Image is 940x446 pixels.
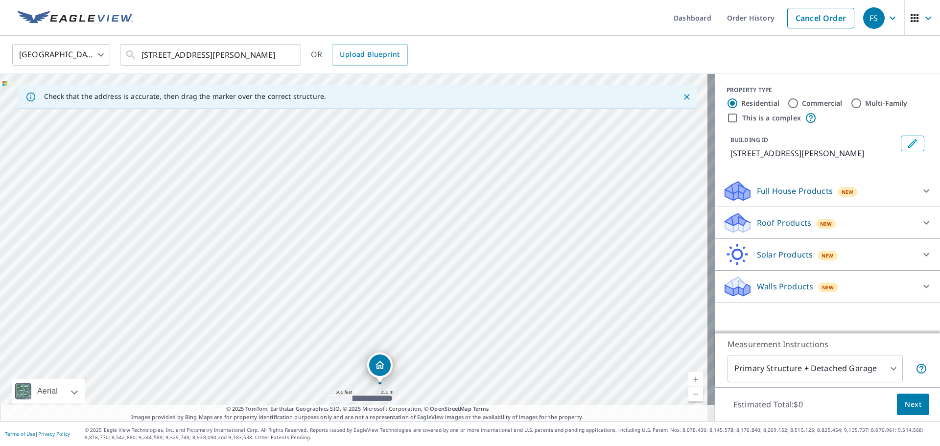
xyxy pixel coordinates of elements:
[18,11,133,25] img: EV Logo
[787,8,854,28] a: Cancel Order
[44,92,326,101] p: Check that the address is accurate, then drag the marker over the correct structure.
[728,355,903,382] div: Primary Structure + Detached Garage
[12,41,110,69] div: [GEOGRAPHIC_DATA]
[905,399,921,411] span: Next
[38,430,70,437] a: Privacy Policy
[757,185,833,197] p: Full House Products
[332,44,407,66] a: Upload Blueprint
[726,394,811,415] p: Estimated Total: $0
[822,252,834,259] span: New
[730,136,768,144] p: BUILDING ID
[723,179,932,203] div: Full House ProductsNew
[901,136,924,151] button: Edit building 1
[5,430,35,437] a: Terms of Use
[723,275,932,298] div: Walls ProductsNew
[34,379,61,403] div: Aerial
[757,217,811,229] p: Roof Products
[688,372,703,387] a: Current Level 15, Zoom In
[865,98,908,108] label: Multi-Family
[141,41,281,69] input: Search by address or latitude-longitude
[820,220,832,228] span: New
[863,7,885,29] div: FS
[742,113,801,123] label: This is a complex
[5,431,70,437] p: |
[311,44,408,66] div: OR
[723,243,932,266] div: Solar ProductsNew
[916,363,927,375] span: Your report will include the primary structure and a detached garage if one exists.
[473,405,489,412] a: Terms
[340,48,399,61] span: Upload Blueprint
[681,91,693,103] button: Close
[741,98,779,108] label: Residential
[688,387,703,401] a: Current Level 15, Zoom Out
[728,338,927,350] p: Measurement Instructions
[757,249,813,260] p: Solar Products
[730,147,897,159] p: [STREET_ADDRESS][PERSON_NAME]
[727,86,928,94] div: PROPERTY TYPE
[12,379,85,403] div: Aerial
[897,394,929,416] button: Next
[757,281,813,292] p: Walls Products
[842,188,854,196] span: New
[723,211,932,235] div: Roof ProductsNew
[430,405,471,412] a: OpenStreetMap
[226,405,489,413] span: © 2025 TomTom, Earthstar Geographics SIO, © 2025 Microsoft Corporation, ©
[85,426,935,441] p: © 2025 Eagle View Technologies, Inc. and Pictometry International Corp. All Rights Reserved. Repo...
[367,352,393,383] div: Dropped pin, building 1, Residential property, 191057 RANGE RD 150 BROOKS AB T0J0Z0
[822,283,834,291] span: New
[802,98,843,108] label: Commercial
